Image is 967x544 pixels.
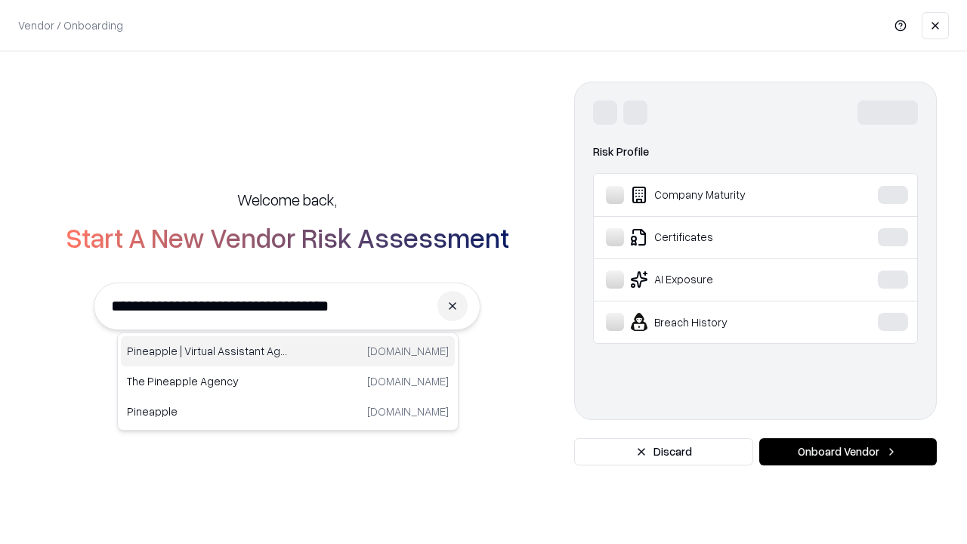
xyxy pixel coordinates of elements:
p: The Pineapple Agency [127,373,288,389]
p: Pineapple [127,403,288,419]
div: Certificates [606,228,832,246]
p: [DOMAIN_NAME] [367,403,449,419]
div: Company Maturity [606,186,832,204]
p: [DOMAIN_NAME] [367,373,449,389]
div: Risk Profile [593,143,918,161]
p: [DOMAIN_NAME] [367,343,449,359]
h2: Start A New Vendor Risk Assessment [66,222,509,252]
div: Breach History [606,313,832,331]
button: Discard [574,438,753,465]
button: Onboard Vendor [759,438,937,465]
h5: Welcome back, [237,189,337,210]
p: Vendor / Onboarding [18,17,123,33]
div: Suggestions [117,332,459,431]
div: AI Exposure [606,270,832,289]
p: Pineapple | Virtual Assistant Agency [127,343,288,359]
